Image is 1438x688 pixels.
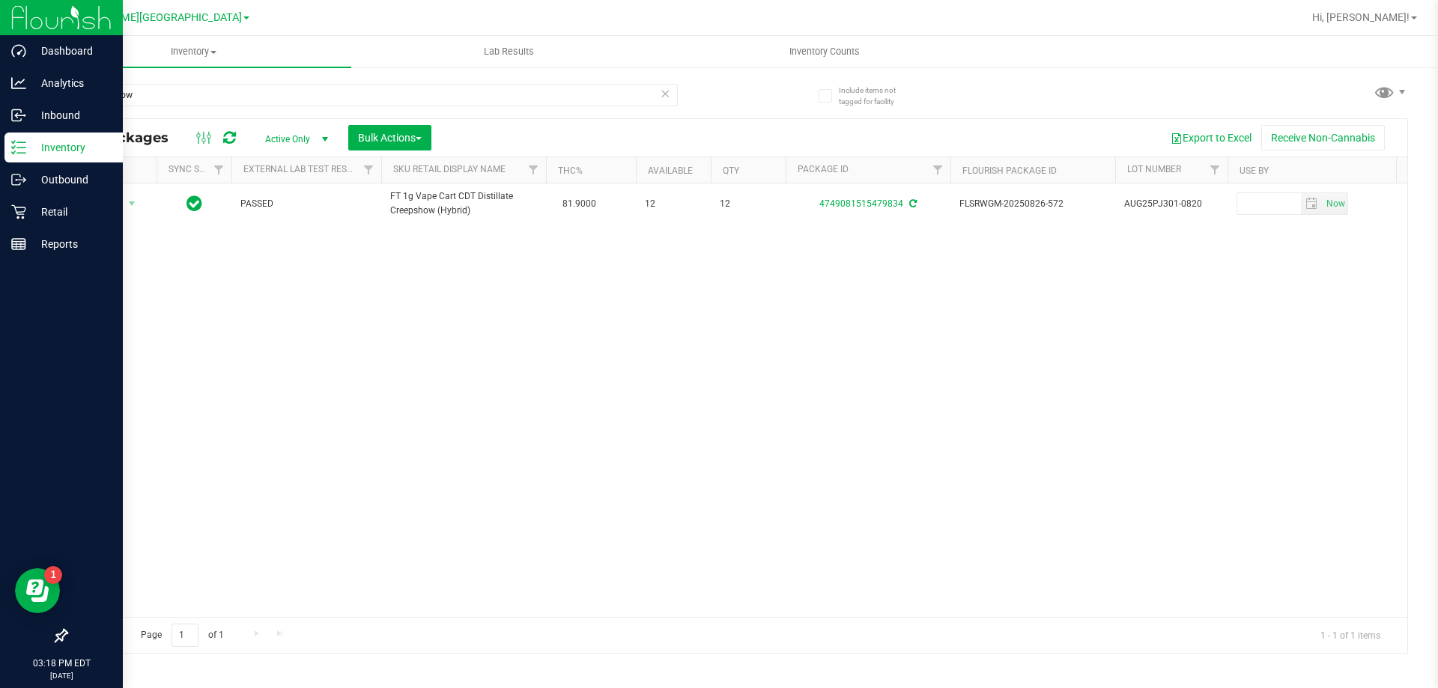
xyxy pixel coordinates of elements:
[1161,125,1261,150] button: Export to Excel
[798,164,849,174] a: Package ID
[57,11,242,24] span: [PERSON_NAME][GEOGRAPHIC_DATA]
[26,203,116,221] p: Retail
[1127,164,1181,174] a: Lot Number
[240,197,372,211] span: PASSED
[11,172,26,187] inline-svg: Outbound
[26,171,116,189] p: Outbound
[128,624,236,647] span: Page of 1
[1308,624,1392,646] span: 1 - 1 of 1 items
[1323,193,1348,215] span: Set Current date
[11,140,26,155] inline-svg: Inventory
[348,125,431,150] button: Bulk Actions
[11,76,26,91] inline-svg: Analytics
[11,108,26,123] inline-svg: Inbound
[11,43,26,58] inline-svg: Dashboard
[1240,165,1269,176] a: Use By
[26,42,116,60] p: Dashboard
[11,204,26,219] inline-svg: Retail
[926,157,950,183] a: Filter
[555,193,604,215] span: 81.9000
[357,157,381,183] a: Filter
[1203,157,1228,183] a: Filter
[7,670,116,681] p: [DATE]
[1261,125,1385,150] button: Receive Non-Cannabis
[7,657,116,670] p: 03:18 PM EDT
[962,165,1057,176] a: Flourish Package ID
[819,198,903,209] a: 4749081515479834
[907,198,917,209] span: Sync from Compliance System
[358,132,422,144] span: Bulk Actions
[1312,11,1410,23] span: Hi, [PERSON_NAME]!
[390,189,537,218] span: FT 1g Vape Cart CDT Distillate Creepshow (Hybrid)
[1124,197,1219,211] span: AUG25PJ301-0820
[1301,193,1323,214] span: select
[351,36,667,67] a: Lab Results
[44,566,62,584] iframe: Resource center unread badge
[78,130,183,146] span: All Packages
[207,157,231,183] a: Filter
[660,84,670,103] span: Clear
[769,45,880,58] span: Inventory Counts
[1323,193,1347,214] span: select
[172,624,198,647] input: 1
[123,193,142,214] span: select
[393,164,506,174] a: Sku Retail Display Name
[667,36,982,67] a: Inventory Counts
[464,45,554,58] span: Lab Results
[36,36,351,67] a: Inventory
[645,197,702,211] span: 12
[723,165,739,176] a: Qty
[839,85,914,107] span: Include items not tagged for facility
[243,164,361,174] a: External Lab Test Result
[36,45,351,58] span: Inventory
[720,197,777,211] span: 12
[521,157,546,183] a: Filter
[648,165,693,176] a: Available
[11,237,26,252] inline-svg: Reports
[15,568,60,613] iframe: Resource center
[26,106,116,124] p: Inbound
[169,164,226,174] a: Sync Status
[26,74,116,92] p: Analytics
[959,197,1106,211] span: FLSRWGM-20250826-572
[558,165,583,176] a: THC%
[186,193,202,214] span: In Sync
[66,84,678,106] input: Search Package ID, Item Name, SKU, Lot or Part Number...
[26,235,116,253] p: Reports
[26,138,116,156] p: Inventory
